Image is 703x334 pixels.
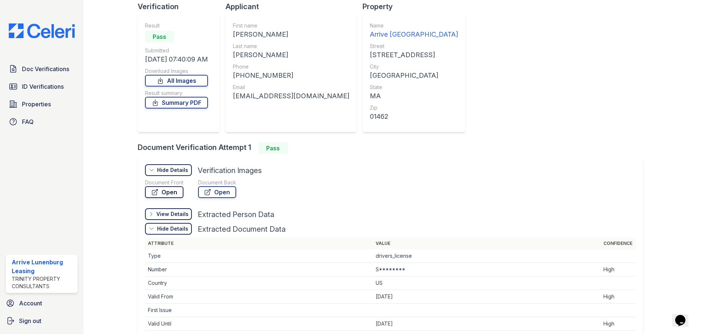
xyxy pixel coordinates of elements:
[22,117,34,126] span: FAQ
[198,186,236,198] a: Open
[145,75,208,87] a: All Images
[12,275,75,290] div: Trinity Property Consultants
[373,290,600,304] td: [DATE]
[145,54,208,65] div: [DATE] 07:40:09 AM
[145,290,373,304] td: Valid From
[233,22,349,29] div: First name
[233,29,349,40] div: [PERSON_NAME]
[12,258,75,275] div: Arrive Lunenburg Leasing
[362,1,471,12] div: Property
[19,299,42,308] span: Account
[3,23,81,38] img: CE_Logo_Blue-a8612792a0a2168367f1c8372b55b34899dd931a85d93a1a3d3e32e68fde9ad4.png
[157,225,188,232] div: Hide Details
[145,276,373,290] td: Country
[145,31,174,43] div: Pass
[145,22,208,29] div: Result
[19,316,41,325] span: Sign out
[157,166,188,174] div: Hide Details
[370,22,458,40] a: Name Arrive [GEOGRAPHIC_DATA]
[145,304,373,317] td: First Issue
[233,50,349,60] div: [PERSON_NAME]
[370,91,458,101] div: MA
[145,89,208,97] div: Result summary
[370,63,458,70] div: City
[145,249,373,263] td: Type
[22,82,64,91] span: ID Verifications
[145,263,373,276] td: Number
[3,296,81,311] a: Account
[233,84,349,91] div: Email
[6,97,78,111] a: Properties
[370,22,458,29] div: Name
[198,165,262,176] div: Verification Images
[373,276,600,290] td: US
[233,70,349,81] div: [PHONE_NUMBER]
[198,209,274,220] div: Extracted Person Data
[373,238,600,249] th: Value
[22,65,69,73] span: Doc Verifications
[138,1,226,12] div: Verification
[373,249,600,263] td: drivers_license
[3,313,81,328] a: Sign out
[600,317,636,331] td: High
[233,63,349,70] div: Phone
[145,47,208,54] div: Submitted
[22,100,51,109] span: Properties
[373,317,600,331] td: [DATE]
[198,224,286,234] div: Extracted Document Data
[370,29,458,40] div: Arrive [GEOGRAPHIC_DATA]
[258,142,288,154] div: Pass
[145,67,208,75] div: Download Images
[145,317,373,331] td: Valid Until
[672,305,696,327] iframe: chat widget
[370,43,458,50] div: Street
[198,179,236,186] div: Document Back
[600,263,636,276] td: High
[156,210,189,218] div: View Details
[145,97,208,109] a: Summary PDF
[233,91,349,101] div: [EMAIL_ADDRESS][DOMAIN_NAME]
[6,114,78,129] a: FAQ
[370,111,458,122] div: 01462
[370,70,458,81] div: [GEOGRAPHIC_DATA]
[138,142,649,154] div: Document Verification Attempt 1
[6,62,78,76] a: Doc Verifications
[233,43,349,50] div: Last name
[370,104,458,111] div: Zip
[600,290,636,304] td: High
[145,186,183,198] a: Open
[226,1,362,12] div: Applicant
[6,79,78,94] a: ID Verifications
[370,50,458,60] div: [STREET_ADDRESS]
[600,238,636,249] th: Confidence
[370,84,458,91] div: State
[145,179,183,186] div: Document Front
[145,238,373,249] th: Attribute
